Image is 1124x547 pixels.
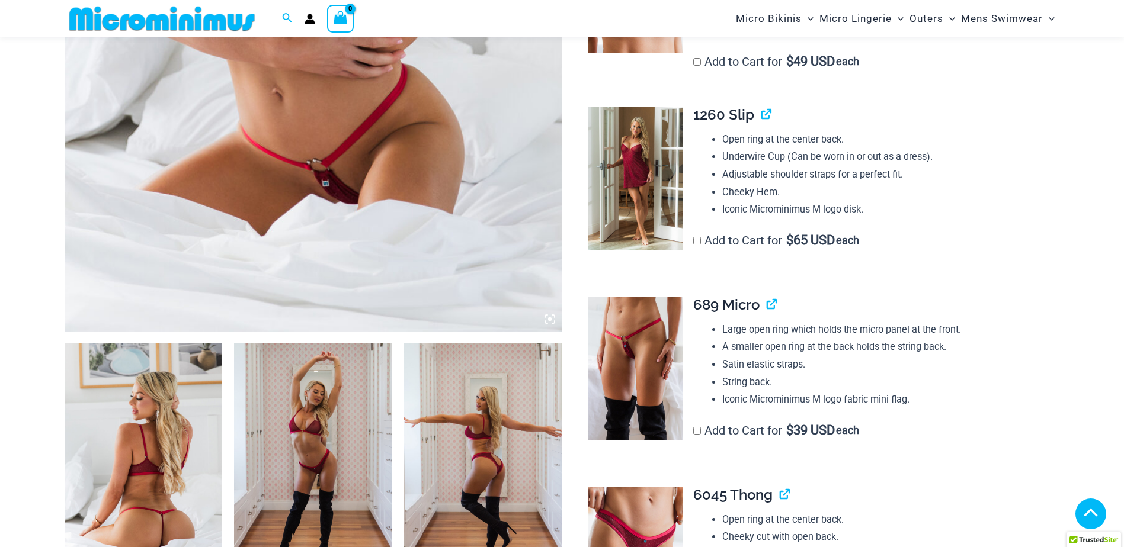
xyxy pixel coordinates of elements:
img: MM SHOP LOGO FLAT [65,5,260,32]
li: Iconic Microminimus M logo disk. [722,201,1060,218]
li: Open ring at the center back. [722,511,1060,529]
span: $ [786,54,793,69]
li: A smaller open ring at the back holds the string back. [722,338,1060,356]
span: 6045 Thong [693,486,773,503]
input: Add to Cart for$49 USD each [693,58,701,66]
span: Menu Toggle [943,4,955,34]
span: Menu Toggle [892,4,904,34]
li: Satin elastic straps. [722,356,1060,374]
a: Mens SwimwearMenu ToggleMenu Toggle [958,4,1058,34]
span: 49 USD [786,56,835,67]
a: Micro BikinisMenu ToggleMenu Toggle [733,4,816,34]
input: Add to Cart for$39 USD each [693,427,701,435]
span: Micro Lingerie [819,4,892,34]
span: each [836,234,859,246]
label: Add to Cart for [693,233,859,247]
li: Cheeky cut with open back. [722,528,1060,546]
li: Iconic Microminimus M logo fabric mini flag. [722,391,1060,408]
a: Micro LingerieMenu ToggleMenu Toggle [816,4,907,34]
li: Open ring at the center back. [722,131,1060,149]
span: 1260 Slip [693,106,754,123]
li: Cheeky Hem. [722,184,1060,201]
a: Search icon link [282,11,293,26]
span: 689 Micro [693,296,760,313]
input: Add to Cart for$65 USD each [693,237,701,244]
span: Outers [910,4,943,34]
label: Add to Cart for [693,423,859,437]
img: Guilty Pleasures Red 1260 Slip [588,107,683,250]
img: Guilty Pleasures Red 689 Micro [588,297,683,440]
span: Mens Swimwear [961,4,1043,34]
li: String back. [722,374,1060,391]
span: $ [786,233,793,247]
label: Add to Cart for [693,54,859,69]
span: Menu Toggle [1043,4,1055,34]
span: $ [786,423,793,437]
span: 65 USD [786,234,835,246]
a: View Shopping Cart, empty [327,5,354,32]
li: Adjustable shoulder straps for a perfect fit. [722,166,1060,184]
span: 39 USD [786,424,835,436]
span: each [836,56,859,67]
nav: Site Navigation [731,2,1060,36]
a: Account icon link [305,14,315,24]
li: Large open ring which holds the micro panel at the front. [722,321,1060,339]
span: each [836,424,859,436]
span: Menu Toggle [802,4,814,34]
li: Underwire Cup (Can be worn in or out as a dress). [722,148,1060,166]
span: Micro Bikinis [736,4,802,34]
a: OutersMenu ToggleMenu Toggle [907,4,958,34]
